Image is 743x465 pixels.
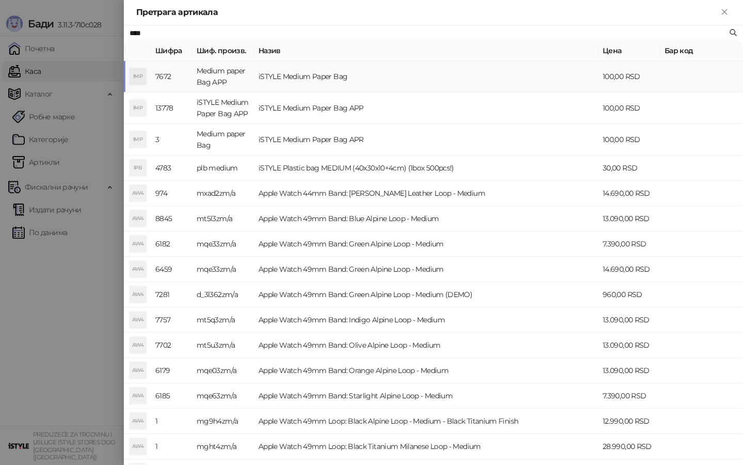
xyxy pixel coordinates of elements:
[254,257,599,282] td: Apple Watch 49mm Band: Green Alpine Loop - Medium
[254,231,599,257] td: Apple Watch 49mm Band: Green Alpine Loop - Medium
[151,61,192,92] td: 7672
[130,312,146,328] div: AW4
[254,383,599,409] td: Apple Watch 49mm Band: Starlight Alpine Loop - Medium
[599,257,660,282] td: 14.690,00 RSD
[254,333,599,358] td: Apple Watch 49mm Band: Olive Alpine Loop - Medium
[254,434,599,459] td: Apple Watch 49mm Loop: Black Titanium Milanese Loop - Medium
[599,282,660,307] td: 960,00 RSD
[192,333,254,358] td: mt5u3zm/a
[192,61,254,92] td: Medium paper Bag APP
[192,257,254,282] td: mqe33zm/a
[599,409,660,434] td: 12.990,00 RSD
[599,92,660,124] td: 100,00 RSD
[192,41,254,61] th: Шиф. произв.
[599,231,660,257] td: 7.390,00 RSD
[151,257,192,282] td: 6459
[130,131,146,148] div: IMP
[192,409,254,434] td: mg9h4zm/a
[130,438,146,455] div: AW4
[254,181,599,206] td: Apple Watch 44mm Band: [PERSON_NAME] Leather Loop - Medium
[254,409,599,434] td: Apple Watch 49mm Loop: Black Alpine Loop - Medium - Black Titanium Finish
[151,383,192,409] td: 6185
[599,358,660,383] td: 13.090,00 RSD
[254,358,599,383] td: Apple Watch 49mm Band: Orange Alpine Loop - Medium
[192,383,254,409] td: mqe63zm/a
[192,282,254,307] td: d_3l362zm/a
[718,6,731,19] button: Close
[130,286,146,303] div: AW4
[599,124,660,156] td: 100,00 RSD
[254,41,599,61] th: Назив
[192,307,254,333] td: mt5q3zm/a
[151,92,192,124] td: 13778
[130,261,146,277] div: AW4
[599,156,660,181] td: 30,00 RSD
[130,236,146,252] div: AW4
[151,206,192,231] td: 8845
[130,185,146,202] div: AW4
[130,68,146,85] div: IMP
[151,181,192,206] td: 974
[599,307,660,333] td: 13.090,00 RSD
[192,206,254,231] td: mt5l3zm/a
[151,358,192,383] td: 6179
[192,358,254,383] td: mqe03zm/a
[254,206,599,231] td: Apple Watch 49mm Band: Blue Alpine Loop - Medium
[254,282,599,307] td: Apple Watch 49mm Band: Green Alpine Loop - Medium (DEMO)
[192,231,254,257] td: mqe33zm/a
[151,333,192,358] td: 7702
[130,413,146,429] div: AW4
[599,333,660,358] td: 13.090,00 RSD
[130,160,146,176] div: IPB
[151,124,192,156] td: 3
[660,41,743,61] th: Бар код
[192,124,254,156] td: Medium paper Bag
[136,6,718,19] div: Претрага артикала
[151,307,192,333] td: 7757
[151,156,192,181] td: 4783
[130,210,146,227] div: AW4
[130,362,146,379] div: AW4
[151,41,192,61] th: Шифра
[254,61,599,92] td: iSTYLE Medium Paper Bag
[192,181,254,206] td: mxad2zm/a
[151,231,192,257] td: 6182
[192,92,254,124] td: iSTYLE Medium Paper Bag APP
[130,337,146,353] div: AW4
[151,282,192,307] td: 7281
[130,100,146,116] div: IMP
[254,124,599,156] td: iSTYLE Medium Paper Bag APR
[130,388,146,404] div: AW4
[599,41,660,61] th: Цена
[599,383,660,409] td: 7.390,00 RSD
[254,92,599,124] td: iSTYLE Medium Paper Bag APP
[192,156,254,181] td: plb medium
[254,156,599,181] td: iSTYLE Plastic bag MEDIUM (40x30x10+4cm) (1box 500pcs!)
[151,434,192,459] td: 1
[599,181,660,206] td: 14.690,00 RSD
[254,307,599,333] td: Apple Watch 49mm Band: Indigo Alpine Loop - Medium
[599,434,660,459] td: 28.990,00 RSD
[599,61,660,92] td: 100,00 RSD
[192,434,254,459] td: mght4zm/a
[599,206,660,231] td: 13.090,00 RSD
[151,409,192,434] td: 1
